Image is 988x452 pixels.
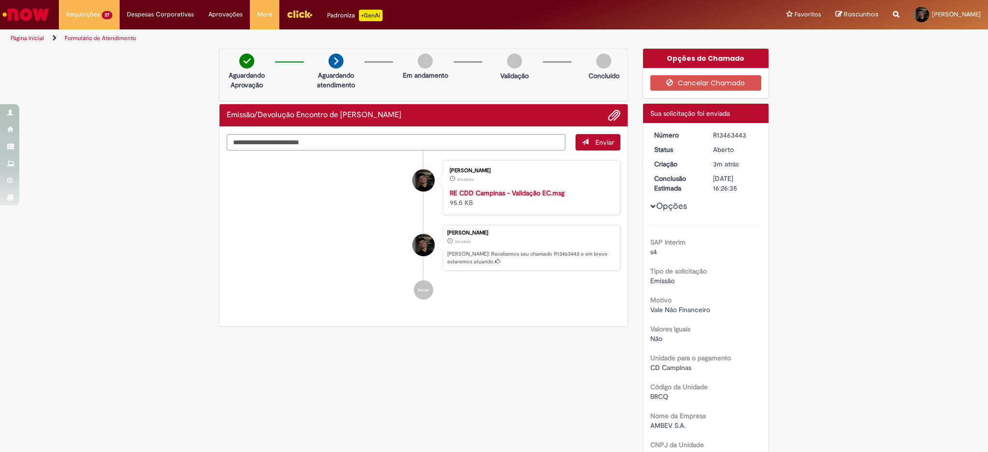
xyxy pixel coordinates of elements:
span: Sua solicitação foi enviada [650,109,730,118]
span: [PERSON_NAME] [932,10,981,18]
div: Padroniza [327,10,383,21]
span: Aprovações [208,10,243,19]
button: Adicionar anexos [608,109,620,122]
time: 29/08/2025 16:26:31 [713,160,739,168]
textarea: Digite sua mensagem aqui... [227,134,565,151]
span: Enviar [595,138,614,147]
span: 27 [102,11,112,19]
span: Emissão [650,276,674,285]
span: Rascunhos [844,10,878,19]
b: Código da Unidade [650,383,708,391]
button: Enviar [576,134,620,151]
b: Valores Iguais [650,325,690,333]
p: Em andamento [403,70,448,80]
span: CD Campinas [650,363,691,372]
div: [PERSON_NAME] [450,168,610,174]
dt: Número [647,130,706,140]
span: s4 [650,247,657,256]
span: Despesas Corporativas [127,10,194,19]
img: img-circle-grey.png [507,54,522,68]
span: 3m atrás [457,177,473,182]
b: Unidade para o pagamento [650,354,731,362]
a: Rascunhos [836,10,878,19]
span: 3m atrás [454,239,471,245]
b: CNPJ da Unidade [650,440,704,449]
a: Formulário de Atendimento [65,34,136,42]
img: img-circle-grey.png [596,54,611,68]
dt: Status [647,145,706,154]
p: Concluído [589,71,619,81]
a: Página inicial [11,34,44,42]
p: Validação [500,71,529,81]
p: Aguardando atendimento [313,70,359,90]
li: Gabriel Braga Diniz [227,225,620,271]
div: 95.5 KB [450,188,610,207]
div: Opções do Chamado [643,49,769,68]
div: Aberto [713,145,758,154]
b: SAP Interim [650,238,686,247]
span: More [257,10,272,19]
div: Gabriel Braga Diniz [412,169,435,192]
p: +GenAi [359,10,383,21]
span: Favoritos [795,10,821,19]
span: AMBEV S.A. [650,421,686,430]
p: [PERSON_NAME]! Recebemos seu chamado R13463443 e em breve estaremos atuando. [447,250,615,265]
div: R13463443 [713,130,758,140]
span: Vale Não Financeiro [650,305,710,314]
dt: Criação [647,159,706,169]
dt: Conclusão Estimada [647,174,706,193]
p: Aguardando Aprovação [223,70,270,90]
ul: Trilhas de página [7,29,651,47]
b: Nome da Empresa [650,411,706,420]
h2: Emissão/Devolução Encontro de Contas Fornecedor Histórico de tíquete [227,111,401,120]
b: Tipo de solicitação [650,267,707,275]
time: 29/08/2025 16:26:22 [457,177,473,182]
img: ServiceNow [1,5,51,24]
img: arrow-next.png [329,54,343,68]
img: check-circle-green.png [239,54,254,68]
b: Motivo [650,296,672,304]
span: Não [650,334,662,343]
a: RE CDD Campinas - Validação EC.msg [450,189,564,197]
time: 29/08/2025 16:26:31 [454,239,471,245]
div: 29/08/2025 16:26:31 [713,159,758,169]
span: 3m atrás [713,160,739,168]
span: BRCQ [650,392,668,401]
div: [PERSON_NAME] [447,230,615,236]
img: img-circle-grey.png [418,54,433,68]
span: Requisições [66,10,100,19]
img: click_logo_yellow_360x200.png [287,7,313,21]
div: [DATE] 16:26:35 [713,174,758,193]
div: Gabriel Braga Diniz [412,234,435,256]
ul: Histórico de tíquete [227,151,620,310]
button: Cancelar Chamado [650,75,762,91]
